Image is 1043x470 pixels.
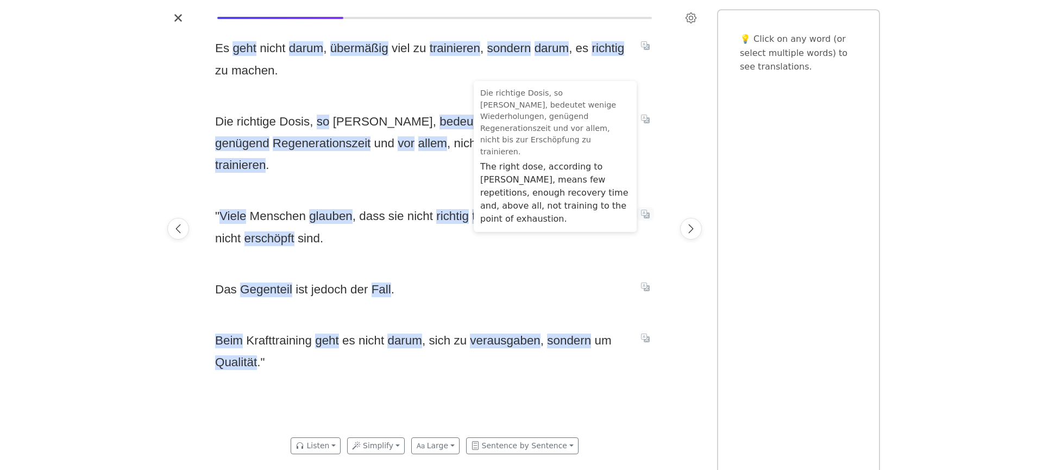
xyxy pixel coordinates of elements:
span: sind [298,231,320,246]
span: Regenerationszeit [273,136,370,151]
span: trainieren [430,41,480,56]
span: erschöpft [244,231,294,246]
span: trainiert [472,209,513,224]
span: und [374,136,394,151]
span: sie [388,209,404,224]
span: darum [535,41,569,56]
div: Die richtige Dosis, so [PERSON_NAME], bedeutet wenige Wiederholungen, genügend Regenerationszeit ... [480,87,630,158]
button: Simplify [347,437,405,454]
span: zu [215,64,228,78]
span: glauben [309,209,353,224]
span: machen [231,64,275,78]
span: , [447,136,450,150]
span: darum [387,334,422,348]
span: so [317,115,330,129]
span: Qualität [215,355,257,370]
div: The right dose, according to [PERSON_NAME], means few repetitions, enough recovery time and, abov... [480,160,630,225]
span: " [215,209,219,223]
span: dass [359,209,385,224]
span: nicht [215,231,241,246]
button: Settings [682,9,700,27]
span: , [310,115,313,128]
span: Gegenteil [240,283,292,297]
span: darum [289,41,323,56]
button: Sentence by Sentence [466,437,579,454]
span: , [480,41,483,55]
span: der [350,283,368,297]
button: Translate sentence [637,112,654,126]
span: . [391,283,394,296]
span: nicht [359,334,384,348]
span: nicht [407,209,433,224]
span: Fall [372,283,391,297]
span: Das [215,283,237,297]
span: geht [233,41,256,56]
span: , [323,41,326,55]
span: zu [454,334,467,348]
span: vor [398,136,414,151]
span: Viele [219,209,246,224]
button: Large [411,437,460,454]
span: übermäßig [330,41,388,56]
span: " [260,355,265,369]
span: , [541,334,544,347]
button: Listen [291,437,341,454]
span: , [422,334,425,347]
span: um [594,334,611,348]
div: Reading progress [217,17,652,19]
span: sich [429,334,450,348]
span: , [569,41,572,55]
span: Die [215,115,234,129]
p: 💡 Click on any word (or select multiple words) to see translations. [740,32,857,74]
span: richtig [592,41,624,56]
span: Es [215,41,229,56]
span: [PERSON_NAME] [333,115,433,129]
button: Translate sentence [637,207,654,220]
span: allem [418,136,448,151]
span: verausgaben [470,334,540,348]
button: Translate sentence [637,39,654,52]
span: trainieren [215,158,266,173]
span: Menschen [250,209,306,224]
span: viel [392,41,410,56]
span: Dosis [279,115,310,129]
button: Next page [680,218,702,240]
span: richtig [436,209,469,224]
span: . [266,158,269,172]
span: jedoch [311,283,347,297]
button: Close [169,9,187,27]
span: , [353,209,356,223]
span: sondern [547,334,591,348]
button: Previous page [167,218,189,240]
span: zu [413,41,426,56]
span: nicht [260,41,285,56]
span: . [275,64,278,77]
span: richtige [237,115,276,129]
span: bedeutet [439,115,487,129]
span: genügend [215,136,269,151]
button: Translate sentence [637,280,654,293]
span: Beim [215,334,243,348]
button: Translate sentence [637,331,654,344]
span: . [257,355,260,369]
span: nicht [454,136,480,151]
span: , [433,115,436,128]
span: geht [315,334,339,348]
span: es [576,41,589,56]
span: es [342,334,355,348]
span: sondern [487,41,531,56]
span: . [320,231,323,245]
span: ist [296,283,307,297]
span: Krafttraining [246,334,312,348]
